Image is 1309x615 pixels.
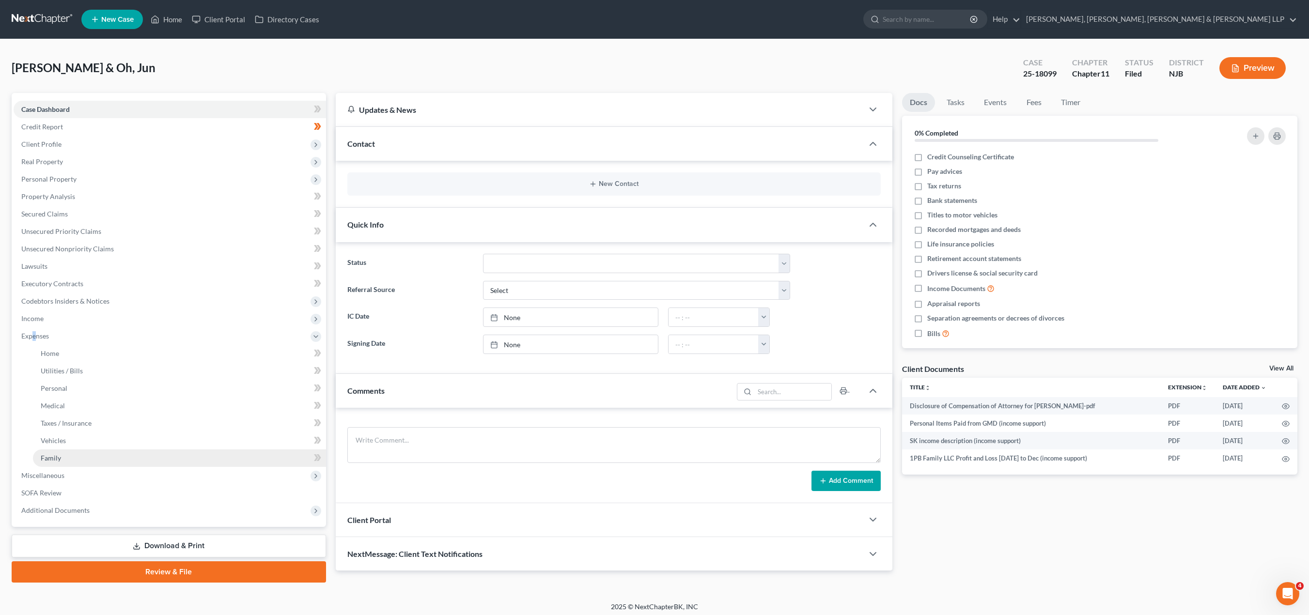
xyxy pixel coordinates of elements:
[41,419,92,427] span: Taxes / Insurance
[669,335,759,354] input: -- : --
[925,385,931,391] i: unfold_more
[21,489,62,497] span: SOFA Review
[14,118,326,136] a: Credit Report
[33,449,326,467] a: Family
[41,384,67,392] span: Personal
[902,93,935,112] a: Docs
[101,16,134,23] span: New Case
[21,314,44,323] span: Income
[343,335,478,354] label: Signing Date
[33,415,326,432] a: Taxes / Insurance
[927,299,980,308] span: Appraisal reports
[21,105,70,113] span: Case Dashboard
[21,175,77,183] span: Personal Property
[1169,57,1204,68] div: District
[21,192,75,200] span: Property Analysis
[1168,384,1207,391] a: Extensionunfold_more
[1215,397,1274,415] td: [DATE]
[33,362,326,380] a: Utilities / Bills
[927,268,1038,278] span: Drivers license & social security card
[21,332,49,340] span: Expenses
[988,11,1020,28] a: Help
[343,254,478,273] label: Status
[14,258,326,275] a: Lawsuits
[14,101,326,118] a: Case Dashboard
[1215,449,1274,467] td: [DATE]
[343,307,478,327] label: IC Date
[915,129,958,137] strong: 0% Completed
[21,279,83,288] span: Executory Contracts
[33,380,326,397] a: Personal
[33,397,326,415] a: Medical
[21,262,47,270] span: Lawsuits
[14,484,326,502] a: SOFA Review
[669,308,759,326] input: -- : --
[1160,397,1215,415] td: PDF
[14,240,326,258] a: Unsecured Nonpriority Claims
[41,401,65,410] span: Medical
[14,223,326,240] a: Unsecured Priority Claims
[1169,68,1204,79] div: NJB
[21,506,90,514] span: Additional Documents
[347,139,375,148] span: Contact
[927,239,994,249] span: Life insurance policies
[1215,415,1274,432] td: [DATE]
[41,436,66,445] span: Vehicles
[21,157,63,166] span: Real Property
[910,384,931,391] a: Titleunfold_more
[902,415,1160,432] td: Personal Items Paid from GMD (income support)
[21,123,63,131] span: Credit Report
[927,210,997,220] span: Titles to motor vehicles
[902,397,1160,415] td: Disclosure of Compensation of Attorney for [PERSON_NAME]-pdf
[927,284,985,293] span: Income Documents
[21,227,101,235] span: Unsecured Priority Claims
[21,471,64,479] span: Miscellaneous
[1201,385,1207,391] i: unfold_more
[483,308,658,326] a: None
[12,535,326,557] a: Download & Print
[1160,415,1215,432] td: PDF
[33,432,326,449] a: Vehicles
[483,335,658,354] a: None
[41,454,61,462] span: Family
[976,93,1014,112] a: Events
[902,432,1160,449] td: SK income description (income support)
[33,345,326,362] a: Home
[1215,432,1274,449] td: [DATE]
[21,297,109,305] span: Codebtors Insiders & Notices
[927,196,977,205] span: Bank statements
[1053,93,1088,112] a: Timer
[927,313,1064,323] span: Separation agreements or decrees of divorces
[12,61,156,75] span: [PERSON_NAME] & Oh, Jun
[1101,69,1109,78] span: 11
[1021,11,1297,28] a: [PERSON_NAME], [PERSON_NAME], [PERSON_NAME] & [PERSON_NAME] LLP
[347,105,852,115] div: Updates & News
[1125,68,1153,79] div: Filed
[1219,57,1286,79] button: Preview
[811,471,881,491] button: Add Comment
[21,210,68,218] span: Secured Claims
[927,329,940,338] span: Bills
[927,152,1014,162] span: Credit Counseling Certificate
[927,254,1021,263] span: Retirement account statements
[939,93,972,112] a: Tasks
[14,275,326,292] a: Executory Contracts
[1296,582,1304,590] span: 4
[14,188,326,205] a: Property Analysis
[927,181,961,191] span: Tax returns
[1276,582,1299,605] iframe: Intercom live chat
[1023,68,1057,79] div: 25-18099
[347,515,391,524] span: Client Portal
[1125,57,1153,68] div: Status
[41,349,59,357] span: Home
[883,10,971,28] input: Search by name...
[1261,385,1266,391] i: expand_more
[755,384,832,400] input: Search...
[21,245,114,253] span: Unsecured Nonpriority Claims
[1018,93,1049,112] a: Fees
[1023,57,1057,68] div: Case
[347,386,385,395] span: Comments
[355,180,873,188] button: New Contact
[1072,57,1109,68] div: Chapter
[1269,365,1293,372] a: View All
